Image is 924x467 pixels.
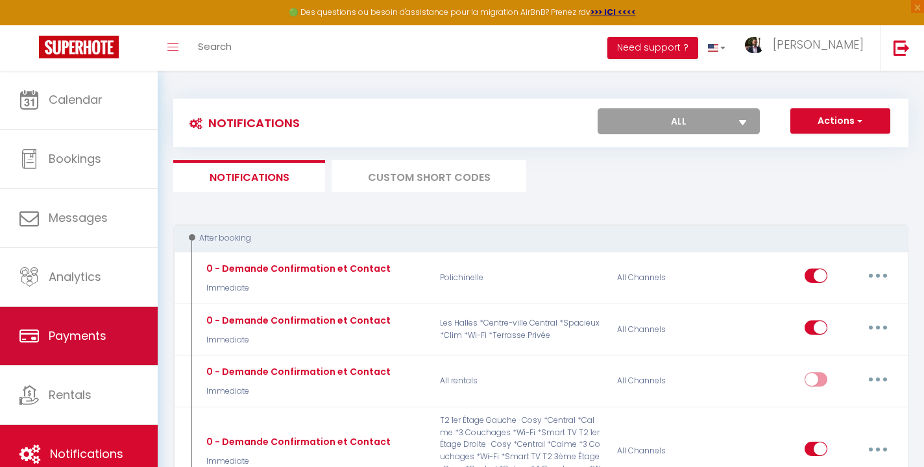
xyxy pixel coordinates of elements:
[894,40,910,56] img: logout
[39,36,119,58] img: Super Booking
[49,328,106,344] span: Payments
[50,446,123,462] span: Notifications
[173,160,325,192] li: Notifications
[49,91,103,108] span: Calendar
[198,40,232,53] span: Search
[203,435,391,449] div: 0 - Demande Confirmation et Contact
[186,232,882,245] div: After booking
[735,25,880,71] a: ... [PERSON_NAME]
[773,36,864,53] span: [PERSON_NAME]
[49,269,101,285] span: Analytics
[332,160,526,192] li: Custom Short Codes
[49,210,108,226] span: Messages
[183,108,300,138] h3: Notifications
[49,150,101,167] span: Bookings
[188,25,241,71] a: Search
[203,334,391,346] p: Immediate
[609,363,727,400] div: All Channels
[432,259,609,296] p: Polichinelle
[790,108,890,134] button: Actions
[203,385,391,398] p: Immediate
[203,313,391,328] div: 0 - Demande Confirmation et Contact
[432,363,609,400] p: All rentals
[203,261,391,276] div: 0 - Demande Confirmation et Contact
[432,311,609,348] p: Les Halles *Centre-ville Central *Spacieux *Clim *Wi-Fi *Terrasse Privée
[203,365,391,379] div: 0 - Demande Confirmation et Contact
[590,6,636,18] a: >>> ICI <<<<
[49,387,91,403] span: Rentals
[607,37,698,59] button: Need support ?
[203,282,391,294] p: Immediate
[745,37,764,53] img: ...
[609,259,727,296] div: All Channels
[609,311,727,348] div: All Channels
